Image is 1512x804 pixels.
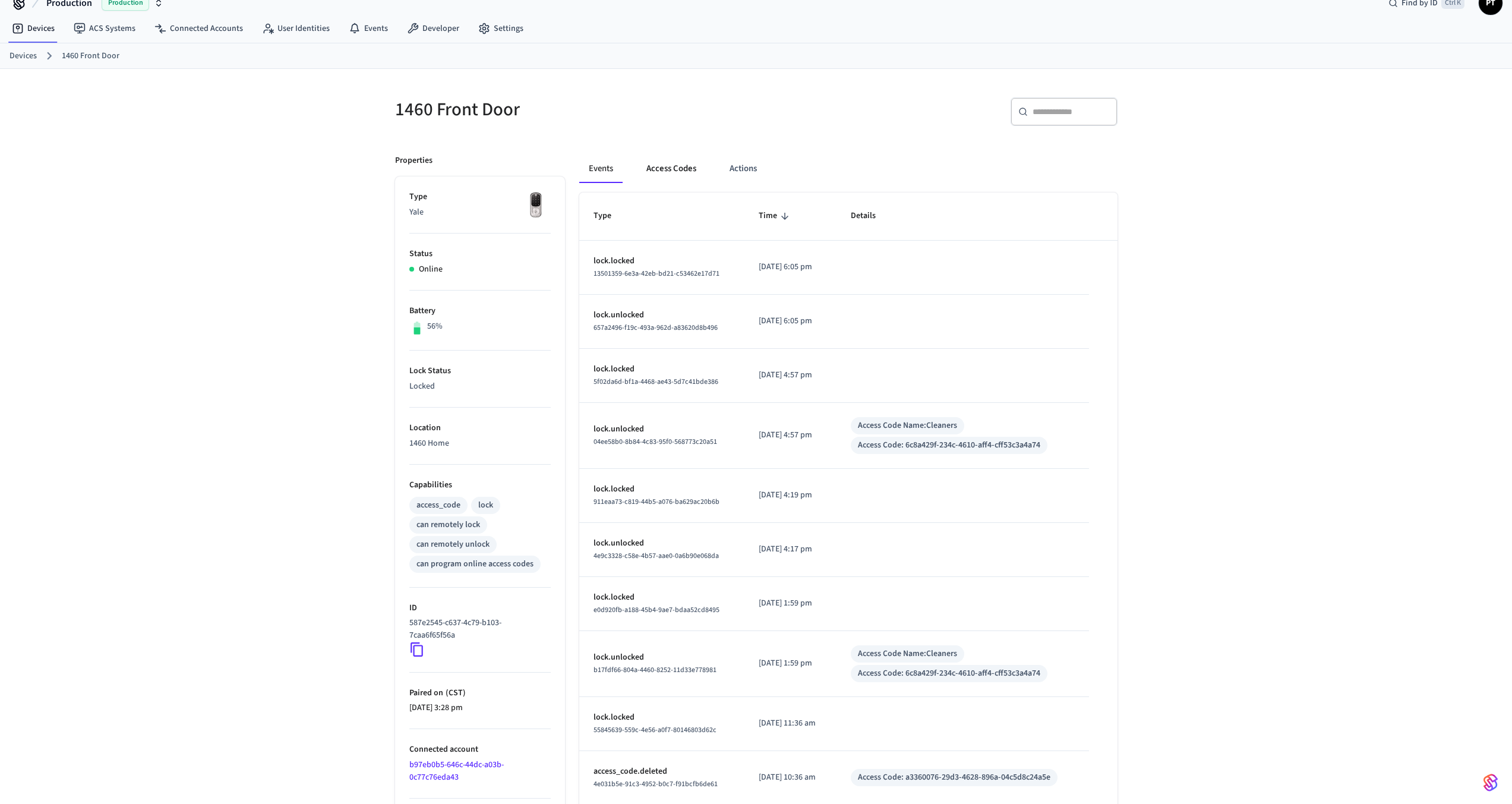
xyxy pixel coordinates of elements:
a: Devices [2,18,64,39]
span: Details [851,207,891,225]
p: lock.locked [594,711,731,724]
div: access_code [416,499,460,512]
a: User Identities [252,18,339,39]
div: can program online access codes [416,558,534,570]
p: [DATE] 6:05 pm [759,261,822,273]
span: b17fdf66-804a-4460-8252-11d33e778981 [594,665,716,675]
p: lock.unlocked [594,423,731,436]
div: Access Code: a3360076-29d3-4628-896a-04c5d8c24a5e [858,771,1050,784]
div: Access Code: 6c8a429f-234c-4610-aff4-cff53c3a4a74 [858,667,1040,680]
p: Online [419,263,443,276]
a: Events [339,18,397,39]
span: 4e031b5e-91c3-4952-b0c7-f91bcfb6de61 [594,779,718,789]
p: [DATE] 6:05 pm [759,315,822,327]
p: Yale [409,206,551,219]
div: can remotely unlock [416,538,490,551]
h5: 1460 Front Door [395,97,749,122]
p: [DATE] 1:59 pm [759,597,822,610]
p: [DATE] 11:36 am [759,717,822,730]
span: e0d920fb-a188-45b4-9ae7-bdaa52cd8495 [594,605,719,615]
img: SeamLogoGradient.69752ec5.svg [1483,773,1498,792]
span: 55845639-559c-4e56-a0f7-80146803d62c [594,725,716,735]
div: Access Code Name: Cleaners [858,420,957,432]
p: lock.locked [594,255,731,267]
span: Type [594,207,627,225]
p: [DATE] 4:57 pm [759,369,822,381]
p: [DATE] 1:59 pm [759,657,822,670]
p: access_code.deleted [594,765,731,778]
a: 1460 Front Door [62,50,119,62]
img: Yale Assure Touchscreen Wifi Smart Lock, Satin Nickel, Front [521,191,551,220]
p: lock.locked [594,483,731,496]
a: Devices [10,50,37,62]
div: can remotely lock [416,519,480,531]
p: Capabilities [409,479,551,491]
p: lock.locked [594,591,731,604]
span: 911eaa73-c819-44b5-a076-ba629ac20b6b [594,497,719,507]
button: Events [579,155,623,183]
div: lock [478,499,493,512]
button: Actions [720,155,766,183]
p: Properties [395,155,433,167]
a: b97eb0b5-646c-44dc-a03b-0c77c76eda43 [409,759,504,783]
span: ( CST ) [443,687,466,699]
p: [DATE] 10:36 am [759,771,822,784]
p: 1460 Home [409,437,551,450]
p: lock.unlocked [594,651,731,664]
span: 5f02da6d-bf1a-4468-ae43-5d7c41bde386 [594,377,718,387]
p: Type [409,191,551,203]
p: [DATE] 3:28 pm [409,702,551,714]
p: Status [409,248,551,260]
p: lock.unlocked [594,309,731,321]
a: Settings [469,18,533,39]
div: Access Code Name: Cleaners [858,648,957,660]
p: 56% [427,320,443,333]
p: [DATE] 4:57 pm [759,429,822,442]
span: 4e9c3328-c58e-4b57-aae0-0a6b90e068da [594,551,719,561]
div: ant example [579,155,1118,183]
a: Connected Accounts [145,18,252,39]
p: lock.unlocked [594,537,731,550]
a: ACS Systems [64,18,145,39]
a: Developer [397,18,469,39]
span: 657a2496-f19c-493a-962d-a83620d8b496 [594,323,718,333]
p: Locked [409,380,551,393]
p: [DATE] 4:19 pm [759,489,822,502]
p: [DATE] 4:17 pm [759,543,822,556]
p: ID [409,602,551,614]
span: Time [759,207,793,225]
p: lock.locked [594,363,731,376]
span: 13501359-6e3a-42eb-bd21-c53462e17d71 [594,269,719,279]
button: Access Codes [637,155,706,183]
p: Paired on [409,687,551,699]
span: 04ee58b0-8b84-4c83-95f0-568773c20a51 [594,437,717,447]
p: Connected account [409,743,551,756]
p: Battery [409,305,551,317]
p: 587e2545-c637-4c79-b103-7caa6f65f56a [409,617,546,642]
p: Lock Status [409,365,551,377]
div: Access Code: 6c8a429f-234c-4610-aff4-cff53c3a4a74 [858,439,1040,452]
p: Location [409,422,551,434]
